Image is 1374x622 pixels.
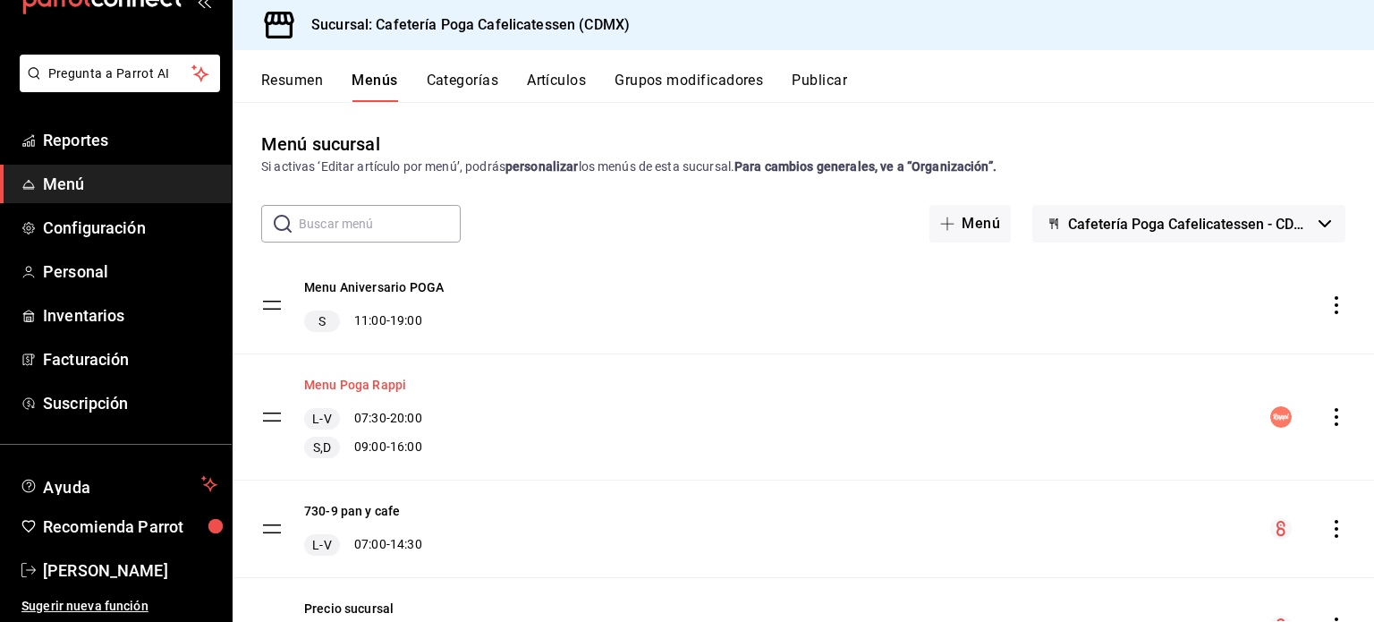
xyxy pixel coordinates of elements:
button: Publicar [792,72,847,102]
button: Menús [352,72,397,102]
div: 07:00 - 14:30 [304,534,422,556]
button: 730-9 pan y cafe [304,502,400,520]
button: drag [261,518,283,540]
span: Suscripción [43,391,217,415]
h3: Sucursal: Cafetería Poga Cafelicatessen (CDMX) [297,14,630,36]
button: Menu Aniversario POGA [304,278,444,296]
button: Pregunta a Parrot AI [20,55,220,92]
div: 11:00 - 19:00 [304,311,444,332]
button: drag [261,294,283,316]
span: L-V [309,536,335,554]
button: Precio sucursal [304,600,394,618]
div: Si activas ‘Editar artículo por menú’, podrás los menús de esta sucursal. [261,158,1345,176]
strong: personalizar [505,159,579,174]
div: 09:00 - 16:00 [304,437,422,458]
span: Reportes [43,128,217,152]
div: Menú sucursal [261,131,380,158]
button: Resumen [261,72,323,102]
div: navigation tabs [261,72,1374,102]
span: Inventarios [43,303,217,328]
span: Facturación [43,347,217,371]
button: Menu Poga Rappi [304,376,406,394]
span: Configuración [43,216,217,240]
button: Menú [929,205,1011,243]
span: Ayuda [43,473,194,495]
input: Buscar menú [299,206,461,242]
strong: Para cambios generales, ve a “Organización”. [734,159,997,174]
span: Recomienda Parrot [43,515,217,539]
span: Personal [43,260,217,284]
span: Pregunta a Parrot AI [48,64,192,83]
button: Categorías [427,72,499,102]
span: S [315,312,329,330]
button: actions [1327,296,1345,314]
div: 07:30 - 20:00 [304,408,422,430]
button: drag [261,406,283,428]
a: Pregunta a Parrot AI [13,77,220,96]
button: actions [1327,408,1345,426]
span: Cafetería Poga Cafelicatessen - CDMX [1068,216,1311,233]
span: [PERSON_NAME] [43,558,217,583]
span: S,D [310,439,335,456]
button: Artículos [527,72,586,102]
span: L-V [309,410,335,428]
span: Menú [43,172,217,196]
span: Sugerir nueva función [21,597,217,616]
button: Cafetería Poga Cafelicatessen - CDMX [1032,205,1345,243]
button: actions [1327,520,1345,538]
button: Grupos modificadores [615,72,763,102]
